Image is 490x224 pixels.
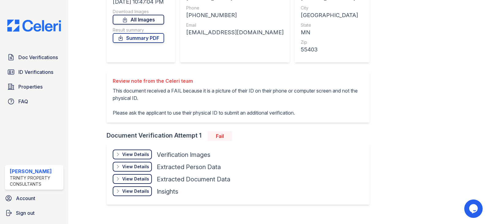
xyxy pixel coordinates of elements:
[157,163,221,171] div: Extracted Person Data
[113,27,164,33] div: Result summary
[301,11,364,20] div: [GEOGRAPHIC_DATA]
[5,95,63,108] a: FAQ
[186,5,284,11] div: Phone
[186,11,284,20] div: [PHONE_NUMBER]
[113,87,364,116] p: This document received a FAIL because it is a picture of their ID on their phone or computer scre...
[113,9,164,15] div: Download Images
[122,188,149,194] div: View Details
[113,33,164,43] a: Summary PDF
[113,15,164,25] a: All Images
[2,20,66,32] img: CE_Logo_Blue-a8612792a0a2168367f1c8372b55b34899dd931a85d93a1a3d3e32e68fde9ad4.png
[18,68,53,76] span: ID Verifications
[122,151,149,158] div: View Details
[122,164,149,170] div: View Details
[122,176,149,182] div: View Details
[2,207,66,219] a: Sign out
[301,45,364,54] div: 55403
[186,22,284,28] div: Email
[5,66,63,78] a: ID Verifications
[16,195,35,202] span: Account
[107,131,375,141] div: Document Verification Attempt 1
[186,28,284,37] div: [EMAIL_ADDRESS][DOMAIN_NAME]
[301,22,364,28] div: State
[18,83,43,90] span: Properties
[18,54,58,61] span: Doc Verifications
[301,5,364,11] div: City
[10,175,61,187] div: Trinity Property Consultants
[113,77,364,85] div: Review note from the Celeri team
[464,199,484,218] iframe: chat widget
[157,175,230,184] div: Extracted Document Data
[157,187,178,196] div: Insights
[5,51,63,63] a: Doc Verifications
[301,28,364,37] div: MN
[2,192,66,204] a: Account
[16,209,35,217] span: Sign out
[18,98,28,105] span: FAQ
[10,168,61,175] div: [PERSON_NAME]
[5,81,63,93] a: Properties
[208,131,232,141] div: Fail
[301,39,364,45] div: Zip
[157,150,210,159] div: Verification Images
